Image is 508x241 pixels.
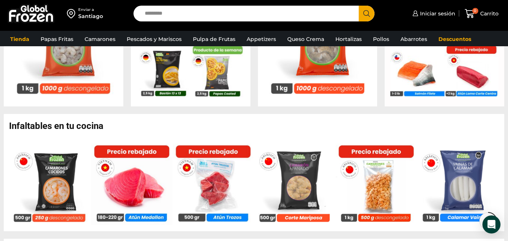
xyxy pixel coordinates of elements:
[81,32,119,46] a: Camarones
[123,32,185,46] a: Pescados y Mariscos
[37,32,77,46] a: Papas Fritas
[472,8,478,14] span: 0
[9,121,504,130] h2: Infaltables en tu cocina
[6,32,33,46] a: Tienda
[463,5,500,23] a: 0 Carrito
[397,32,431,46] a: Abarrotes
[369,32,393,46] a: Pollos
[435,32,475,46] a: Descuentos
[189,32,239,46] a: Pulpa de Frutas
[482,215,500,233] div: Open Intercom Messenger
[359,6,375,21] button: Search button
[78,7,103,12] div: Enviar a
[332,32,365,46] a: Hortalizas
[478,10,499,17] span: Carrito
[67,7,78,20] img: address-field-icon.svg
[284,32,328,46] a: Queso Crema
[411,6,455,21] a: Iniciar sesión
[243,32,280,46] a: Appetizers
[78,12,103,20] div: Santiago
[418,10,455,17] span: Iniciar sesión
